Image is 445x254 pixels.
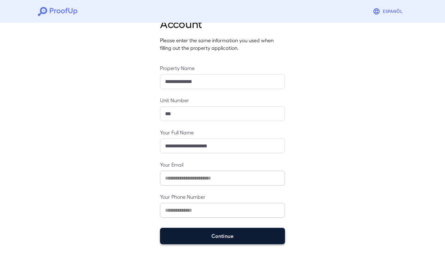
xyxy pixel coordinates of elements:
label: Unit Number [160,97,285,104]
label: Property Name [160,64,285,72]
label: Your Phone Number [160,193,285,200]
label: Your Email [160,161,285,168]
p: Please enter the same information you used when filling out the property application. [160,37,285,52]
label: Your Full Name [160,129,285,136]
button: Espanõl [370,5,407,18]
button: Continue [160,228,285,244]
